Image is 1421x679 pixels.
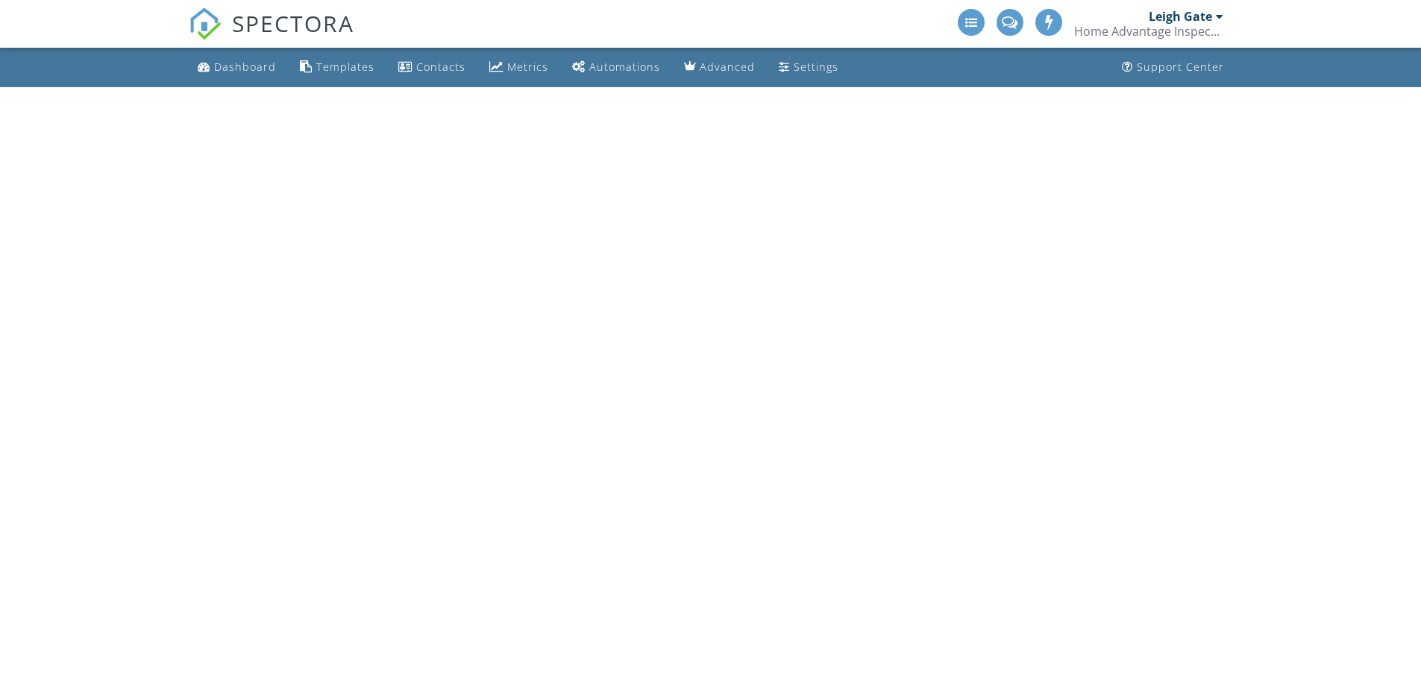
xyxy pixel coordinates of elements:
[794,60,838,74] div: Settings
[192,54,282,81] a: Dashboard
[416,60,465,74] div: Contacts
[700,60,755,74] div: Advanced
[189,7,222,40] img: The Best Home Inspection Software - Spectora
[1149,9,1212,24] div: Leigh Gate
[773,54,844,81] a: Settings
[1074,24,1223,39] div: Home Advantage Inspections
[507,60,548,74] div: Metrics
[189,20,354,51] a: SPECTORA
[1116,54,1230,81] a: Support Center
[294,54,380,81] a: Templates
[678,54,761,81] a: Advanced
[566,54,666,81] a: Automations (Advanced)
[392,54,471,81] a: Contacts
[1137,60,1224,74] div: Support Center
[316,60,374,74] div: Templates
[214,60,276,74] div: Dashboard
[589,60,660,74] div: Automations
[232,7,354,39] span: SPECTORA
[483,54,554,81] a: Metrics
